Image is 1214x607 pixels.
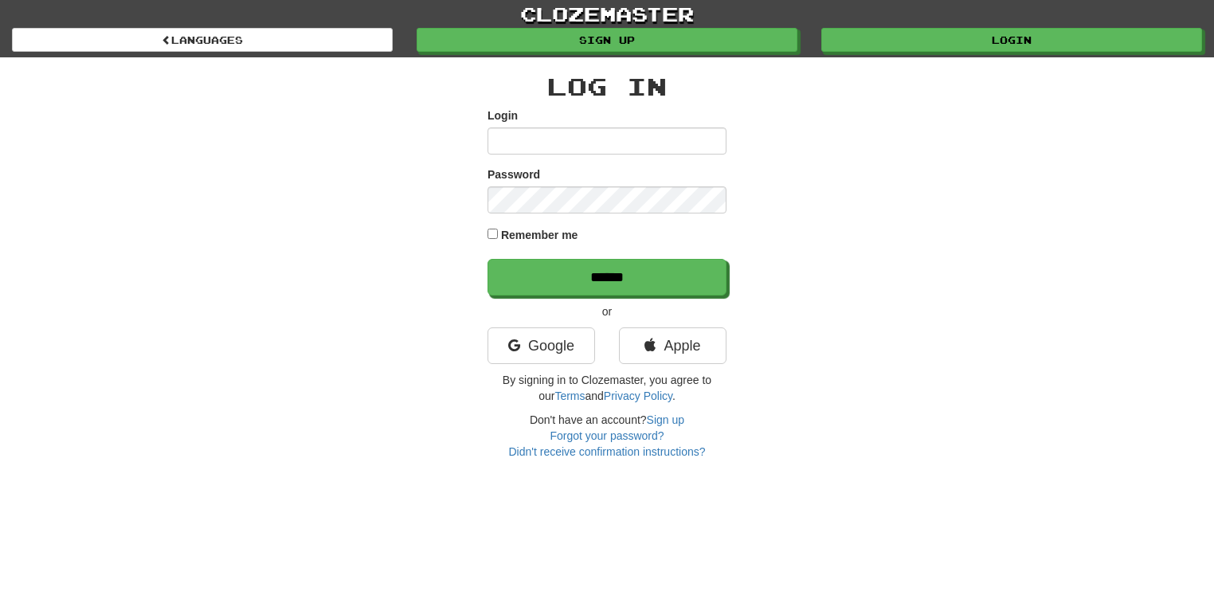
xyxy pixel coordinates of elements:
[508,445,705,458] a: Didn't receive confirmation instructions?
[488,108,518,123] label: Login
[488,412,726,460] div: Don't have an account?
[647,413,684,426] a: Sign up
[417,28,797,52] a: Sign up
[12,28,393,52] a: Languages
[554,390,585,402] a: Terms
[619,327,726,364] a: Apple
[488,372,726,404] p: By signing in to Clozemaster, you agree to our and .
[821,28,1202,52] a: Login
[488,73,726,100] h2: Log In
[501,227,578,243] label: Remember me
[550,429,664,442] a: Forgot your password?
[488,327,595,364] a: Google
[604,390,672,402] a: Privacy Policy
[488,303,726,319] p: or
[488,166,540,182] label: Password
